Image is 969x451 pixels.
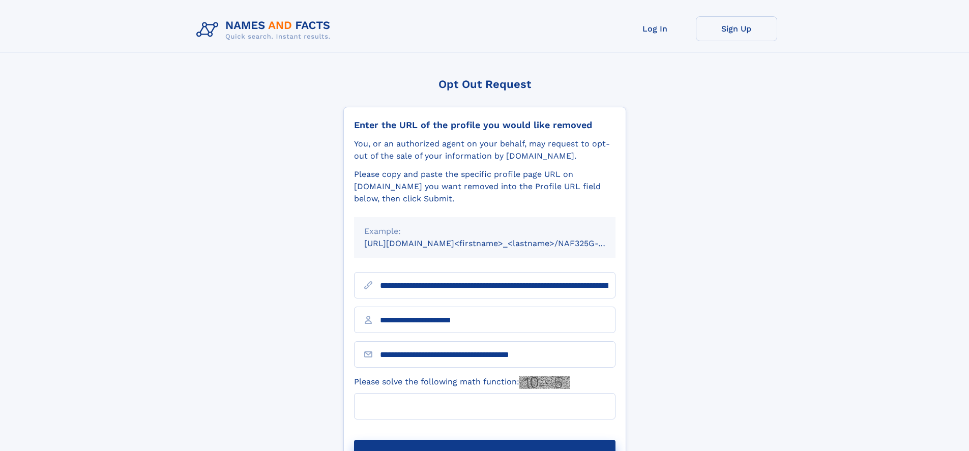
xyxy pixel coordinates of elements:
label: Please solve the following math function: [354,376,570,389]
div: You, or an authorized agent on your behalf, may request to opt-out of the sale of your informatio... [354,138,615,162]
img: Logo Names and Facts [192,16,339,44]
a: Log In [614,16,696,41]
a: Sign Up [696,16,777,41]
div: Opt Out Request [343,78,626,91]
small: [URL][DOMAIN_NAME]<firstname>_<lastname>/NAF325G-xxxxxxxx [364,238,635,248]
div: Enter the URL of the profile you would like removed [354,119,615,131]
div: Example: [364,225,605,237]
div: Please copy and paste the specific profile page URL on [DOMAIN_NAME] you want removed into the Pr... [354,168,615,205]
